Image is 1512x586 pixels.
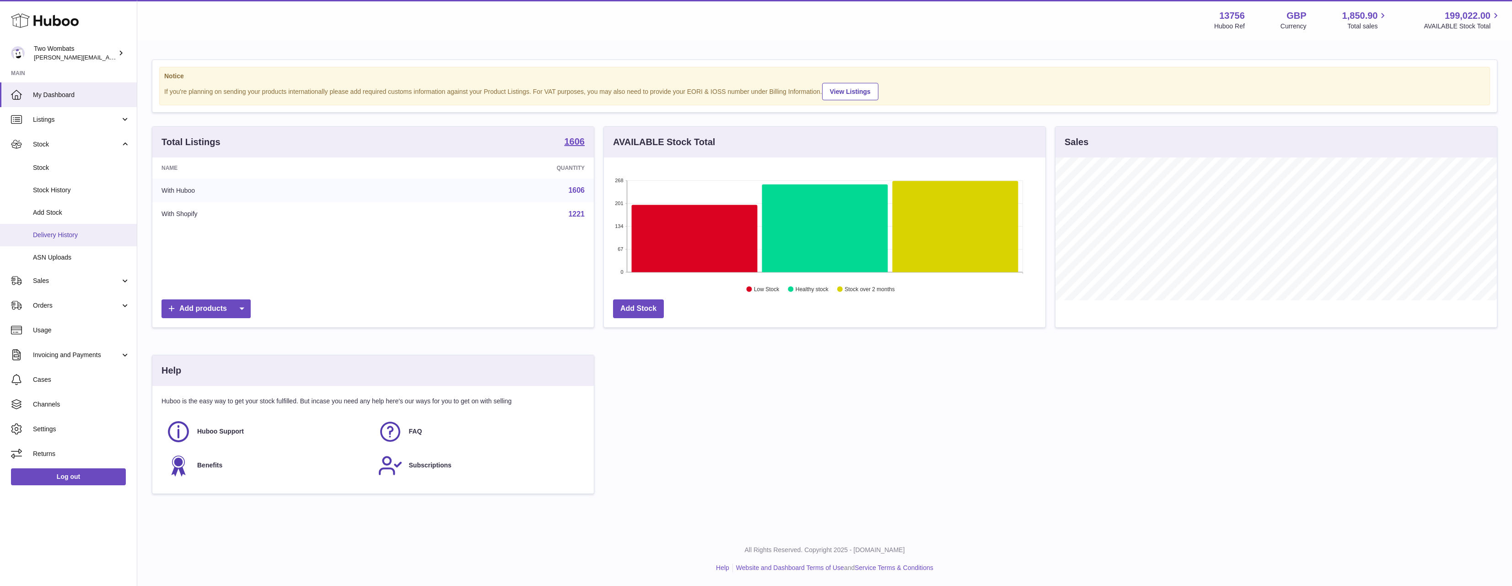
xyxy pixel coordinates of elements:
span: Settings [33,425,130,434]
p: All Rights Reserved. Copyright 2025 - [DOMAIN_NAME] [145,546,1505,554]
span: Subscriptions [409,461,452,470]
text: 67 [618,246,623,252]
strong: GBP [1286,10,1306,22]
a: Website and Dashboard Terms of Use [736,564,844,571]
a: Huboo Support [166,419,369,444]
a: Log out [11,468,126,485]
strong: 13756 [1219,10,1245,22]
a: 1221 [568,210,585,218]
span: Huboo Support [197,427,244,436]
span: AVAILABLE Stock Total [1424,22,1501,31]
span: My Dashboard [33,91,130,99]
a: Service Terms & Conditions [855,564,933,571]
strong: 1606 [565,137,585,146]
span: Invoicing and Payments [33,351,120,359]
td: With Shopify [152,202,390,226]
span: [PERSON_NAME][EMAIL_ADDRESS][DOMAIN_NAME] [34,54,183,61]
span: Total sales [1347,22,1388,31]
strong: Notice [164,72,1485,81]
a: Add Stock [613,299,664,318]
span: Sales [33,277,120,285]
a: 199,022.00 AVAILABLE Stock Total [1424,10,1501,31]
img: alan@twowombats.com [11,46,25,60]
span: Stock [33,163,130,172]
a: Help [716,564,729,571]
h3: Sales [1065,136,1088,148]
span: ASN Uploads [33,253,130,262]
a: 1606 [565,137,585,148]
span: Usage [33,326,130,335]
span: 1,850.90 [1342,10,1378,22]
a: View Listings [822,83,878,100]
td: With Huboo [152,179,390,202]
span: Stock [33,140,120,149]
h3: Total Listings [161,136,221,148]
a: FAQ [378,419,581,444]
text: 0 [620,269,623,275]
span: Add Stock [33,208,130,217]
th: Quantity [390,157,594,179]
span: Channels [33,400,130,409]
a: Subscriptions [378,453,581,478]
a: 1,850.90 Total sales [1342,10,1388,31]
div: Two Wombats [34,44,116,62]
span: Cases [33,375,130,384]
span: Orders [33,301,120,310]
li: and [733,564,933,572]
span: FAQ [409,427,422,436]
text: 268 [615,178,623,183]
text: 201 [615,201,623,206]
span: 199,022.00 [1445,10,1490,22]
span: Benefits [197,461,222,470]
a: 1606 [568,186,585,194]
text: Healthy stock [796,286,829,293]
text: 134 [615,223,623,229]
span: Returns [33,450,130,458]
a: Benefits [166,453,369,478]
text: Stock over 2 months [845,286,894,293]
a: Add products [161,299,251,318]
span: Delivery History [33,231,130,239]
div: Huboo Ref [1214,22,1245,31]
p: Huboo is the easy way to get your stock fulfilled. But incase you need any help here's our ways f... [161,397,585,406]
div: Currency [1281,22,1307,31]
text: Low Stock [754,286,780,293]
h3: AVAILABLE Stock Total [613,136,715,148]
th: Name [152,157,390,179]
div: If you're planning on sending your products internationally please add required customs informati... [164,81,1485,100]
span: Listings [33,115,120,124]
h3: Help [161,364,181,377]
span: Stock History [33,186,130,195]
